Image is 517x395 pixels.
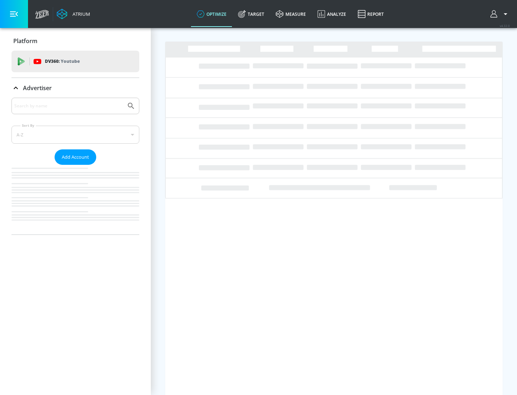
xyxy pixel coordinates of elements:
div: Advertiser [11,78,139,98]
p: Advertiser [23,84,52,92]
div: Platform [11,31,139,51]
p: Youtube [61,57,80,65]
a: optimize [191,1,232,27]
div: Atrium [70,11,90,17]
a: Analyze [312,1,352,27]
p: DV360: [45,57,80,65]
p: Platform [13,37,37,45]
a: Atrium [57,9,90,19]
div: Advertiser [11,98,139,234]
a: Target [232,1,270,27]
input: Search by name [14,101,123,111]
a: Report [352,1,390,27]
label: Sort By [20,123,36,128]
span: Add Account [62,153,89,161]
div: DV360: Youtube [11,51,139,72]
a: measure [270,1,312,27]
span: v 4.32.0 [500,24,510,28]
button: Add Account [55,149,96,165]
nav: list of Advertiser [11,165,139,234]
div: A-Z [11,126,139,144]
